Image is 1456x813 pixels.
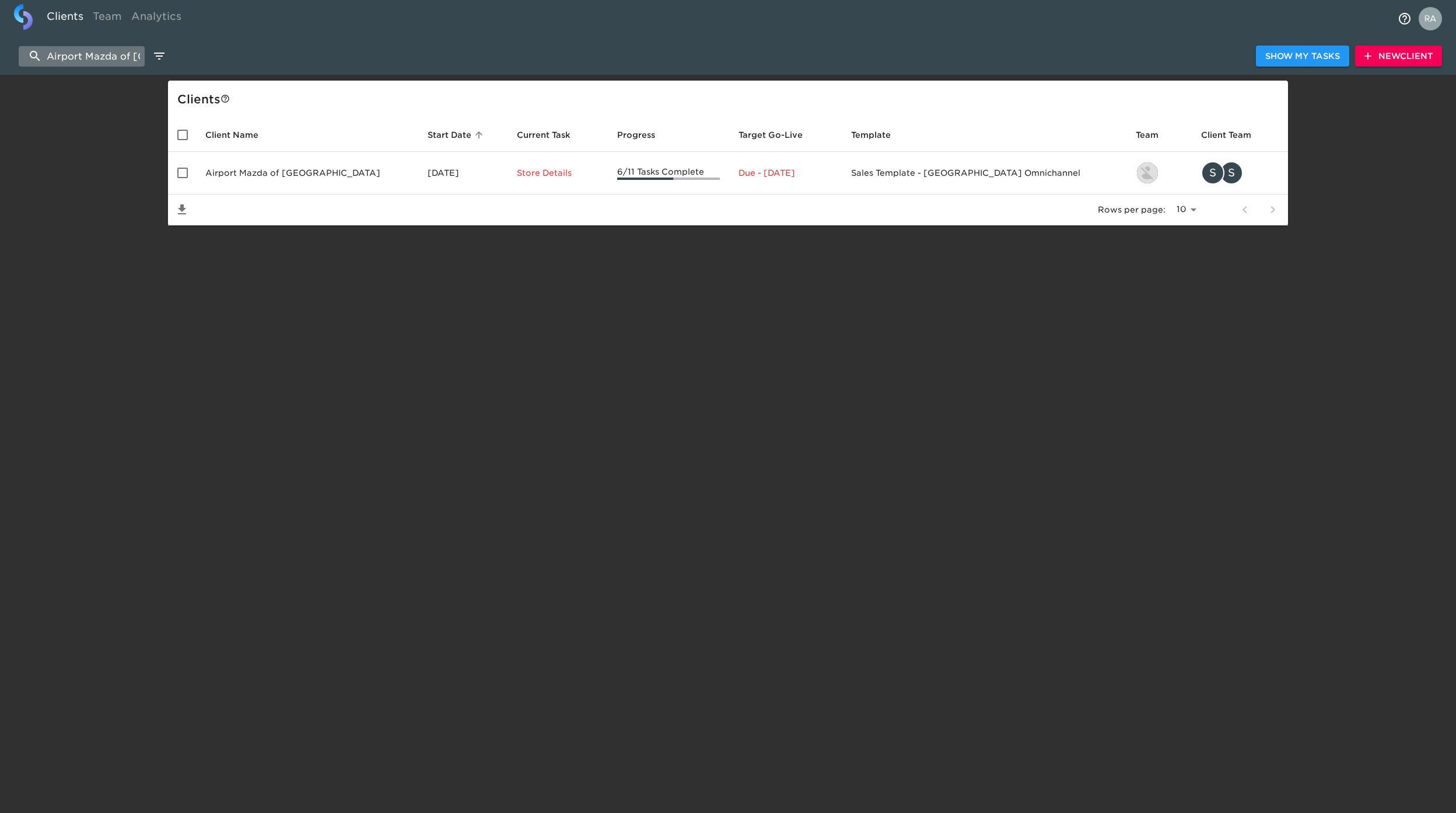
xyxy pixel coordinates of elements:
[168,118,1288,225] table: enhanced table
[1170,201,1200,218] select: rows per page
[517,128,586,142] span: Current Task
[1265,49,1340,64] span: Show My Tasks
[1136,128,1174,142] span: Team
[168,196,196,224] button: Save List
[1201,161,1279,185] div: Sneh@scaleeasy.ca, sarthak@scaleeasy.ca
[88,4,127,33] a: Team
[608,152,729,194] td: 6/11 Tasks Complete
[42,4,88,33] a: Clients
[149,46,169,66] button: edit
[738,128,818,142] span: Target Go-Live
[1256,46,1349,67] button: Show My Tasks
[177,90,1283,109] div: Client s
[738,167,832,179] p: Due - [DATE]
[1201,161,1224,185] div: S
[851,128,906,142] span: Template
[205,128,274,142] span: Client Name
[1355,46,1442,67] button: NewClient
[1391,5,1419,33] button: notifications
[127,4,186,33] a: Analytics
[428,128,487,142] span: Start Date
[617,128,670,142] span: Progress
[517,167,598,179] p: Store Details
[418,152,508,194] td: [DATE]
[1098,204,1165,216] p: Rows per page:
[1364,49,1433,64] span: New Client
[1201,128,1266,142] span: Client Team
[738,128,803,142] span: Calculated based on the start date and the duration of all Tasks contained in this Hub.
[842,152,1126,194] td: Sales Template - [GEOGRAPHIC_DATA] Omnichannel
[1419,7,1442,30] img: Profile
[1137,162,1158,183] img: austin@roadster.com
[196,152,418,194] td: Airport Mazda of [GEOGRAPHIC_DATA]
[19,46,145,67] input: search
[1220,161,1243,185] div: S
[1136,161,1182,185] div: austin@roadster.com
[220,94,230,103] svg: This is a list of all of your clients and clients shared with you
[14,4,33,30] img: logo
[517,128,570,142] span: This is the next Task in this Hub that should be completed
